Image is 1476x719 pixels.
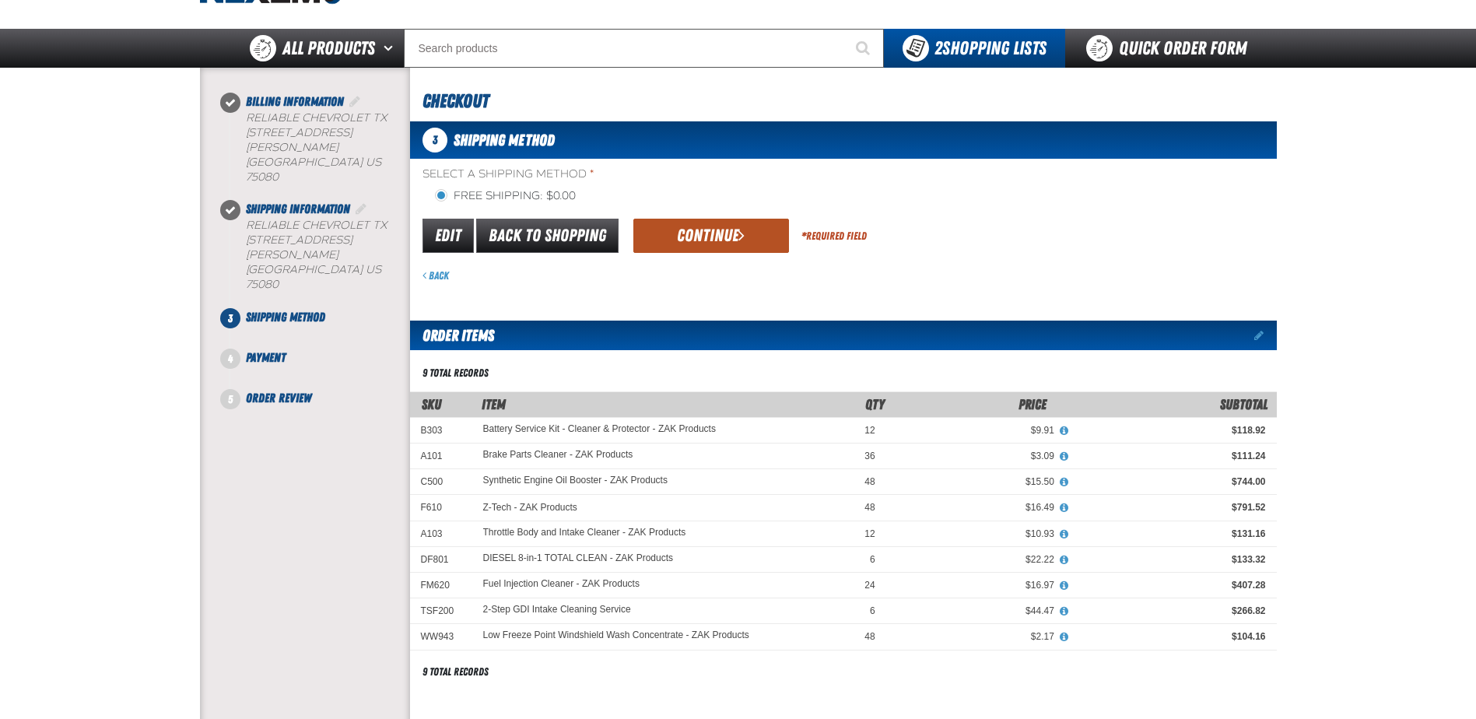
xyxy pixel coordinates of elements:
button: View All Prices for Fuel Injection Cleaner - ZAK Products [1054,579,1075,593]
div: $2.17 [897,630,1054,643]
button: View All Prices for Low Freeze Point Windshield Wash Concentrate - ZAK Products [1054,630,1075,644]
div: $407.28 [1076,579,1266,591]
div: $131.16 [1076,528,1266,540]
li: Order Review. Step 5 of 5. Not Completed [230,389,410,408]
span: 6 [870,605,875,616]
span: All Products [282,34,375,62]
span: 48 [864,502,875,513]
button: View All Prices for Brake Parts Cleaner - ZAK Products [1054,450,1075,464]
span: 24 [864,580,875,591]
li: Shipping Method. Step 3 of 5. Not Completed [230,308,410,349]
span: Payment [246,350,286,365]
button: View All Prices for 2-Step GDI Intake Cleaning Service [1054,605,1075,619]
td: C500 [410,469,472,495]
a: Back to Shopping [476,219,619,253]
td: FM620 [410,572,472,598]
span: 4 [220,349,240,369]
span: Subtotal [1220,396,1267,412]
span: 3 [220,308,240,328]
span: US [366,263,381,276]
div: $9.91 [897,424,1054,437]
span: [PERSON_NAME] [246,141,338,154]
bdo: 75080 [246,278,279,291]
span: Price [1018,396,1047,412]
span: Qty [865,396,885,412]
span: 3 [422,128,447,153]
div: $266.82 [1076,605,1266,617]
a: Edit [422,219,474,253]
button: View All Prices for Battery Service Kit - Cleaner & Protector - ZAK Products [1054,424,1075,438]
td: F610 [410,495,472,521]
span: Order Review [246,391,311,405]
span: 12 [864,425,875,436]
div: $104.16 [1076,630,1266,643]
bdo: 75080 [246,170,279,184]
div: $44.47 [897,605,1054,617]
button: View All Prices for Throttle Body and Intake Cleaner - ZAK Products [1054,528,1075,542]
span: Checkout [422,90,489,112]
span: Item [482,396,506,412]
td: A101 [410,444,472,469]
a: Fuel Injection Cleaner - ZAK Products [483,579,640,590]
li: Payment. Step 4 of 5. Not Completed [230,349,410,389]
input: Free Shipping: $0.00 [435,189,447,202]
span: Reliable Chevrolet TX [246,219,387,232]
div: $3.09 [897,450,1054,462]
span: US [366,156,381,169]
a: Throttle Body and Intake Cleaner - ZAK Products [483,528,686,538]
div: $16.49 [897,501,1054,514]
td: A103 [410,521,472,546]
div: Required Field [801,229,867,244]
div: $111.24 [1076,450,1266,462]
span: Reliable Chevrolet TX [246,111,387,125]
span: [STREET_ADDRESS] [246,233,352,247]
span: 36 [864,451,875,461]
a: Quick Order Form [1065,29,1276,68]
td: B303 [410,417,472,443]
a: Battery Service Kit - Cleaner & Protector - ZAK Products [483,424,716,435]
span: 5 [220,389,240,409]
a: Brake Parts Cleaner - ZAK Products [483,450,633,461]
a: 2-Step GDI Intake Cleaning Service [483,605,631,616]
a: Edit Shipping Information [353,202,369,216]
a: Edit items [1254,330,1277,341]
span: 6 [870,554,875,565]
div: $744.00 [1076,475,1266,488]
a: Synthetic Engine Oil Booster - ZAK Products [483,475,668,486]
span: Shopping Lists [934,37,1047,59]
div: $15.50 [897,475,1054,488]
button: You have 2 Shopping Lists. Open to view details [884,29,1065,68]
div: $791.52 [1076,501,1266,514]
button: View All Prices for Z-Tech - ZAK Products [1054,501,1075,515]
strong: 2 [934,37,942,59]
div: 9 total records [422,366,489,381]
a: Back [422,269,449,282]
span: 48 [864,476,875,487]
td: TSF200 [410,598,472,624]
li: Shipping Information. Step 2 of 5. Completed [230,200,410,307]
li: Billing Information. Step 1 of 5. Completed [230,93,410,200]
div: $22.22 [897,553,1054,566]
button: Start Searching [845,29,884,68]
div: $16.97 [897,579,1054,591]
a: Low Freeze Point Windshield Wash Concentrate - ZAK Products [483,630,749,641]
div: 9 total records [422,665,489,679]
div: $10.93 [897,528,1054,540]
span: [GEOGRAPHIC_DATA] [246,156,363,169]
span: [PERSON_NAME] [246,248,338,261]
div: $118.92 [1076,424,1266,437]
button: Open All Products pages [378,29,404,68]
a: Edit Billing Information [347,94,363,109]
td: WW943 [410,624,472,650]
td: DF801 [410,546,472,572]
span: [STREET_ADDRESS] [246,126,352,139]
button: View All Prices for Synthetic Engine Oil Booster - ZAK Products [1054,475,1075,489]
span: 48 [864,631,875,642]
a: DIESEL 8-in-1 TOTAL CLEAN - ZAK Products [483,553,674,564]
span: 12 [864,528,875,539]
span: Billing Information [246,94,344,109]
a: SKU [422,396,441,412]
input: Search [404,29,884,68]
a: Z-Tech - ZAK Products [483,502,577,513]
div: $133.32 [1076,553,1266,566]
